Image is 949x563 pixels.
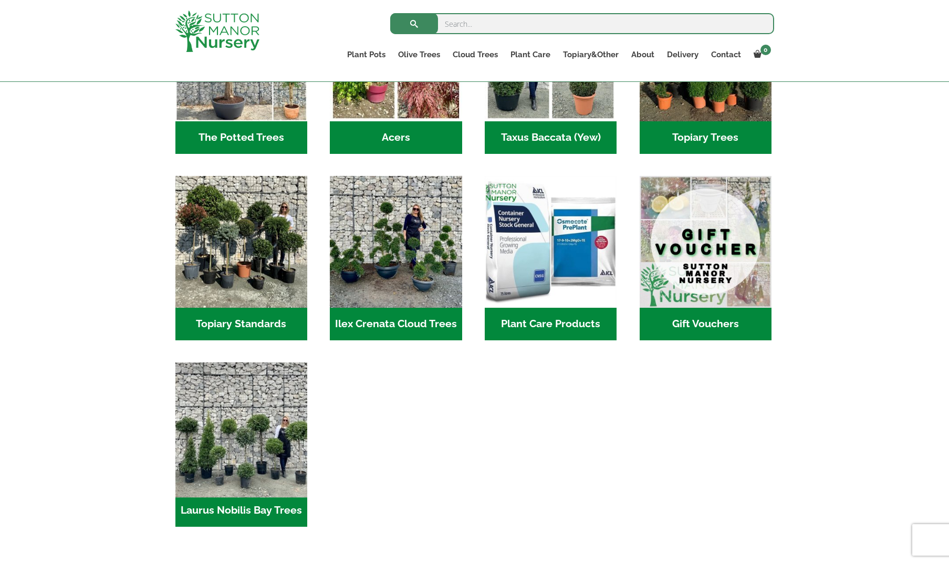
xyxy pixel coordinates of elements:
a: Cloud Trees [446,47,504,62]
img: Home - food and soil [485,176,617,308]
img: Home - MAIN [640,176,771,308]
a: About [625,47,661,62]
h2: Ilex Crenata Cloud Trees [330,308,462,340]
a: Visit product category Gift Vouchers [640,176,771,340]
img: logo [175,11,259,52]
h2: Acers [330,121,462,154]
a: Delivery [661,47,705,62]
a: Olive Trees [392,47,446,62]
h2: Gift Vouchers [640,308,771,340]
a: Visit product category Ilex Crenata Cloud Trees [330,176,462,340]
h2: Plant Care Products [485,308,617,340]
a: Plant Care [504,47,557,62]
span: 0 [760,45,771,55]
input: Search... [390,13,774,34]
a: Visit product category Plant Care Products [485,176,617,340]
a: 0 [747,47,774,62]
a: Topiary&Other [557,47,625,62]
h2: Topiary Standards [175,308,307,340]
img: Home - IMG 5945 [172,359,310,497]
h2: Laurus Nobilis Bay Trees [175,494,307,527]
img: Home - 9CE163CB 973F 4905 8AD5 A9A890F87D43 [330,176,462,308]
a: Visit product category Topiary Standards [175,176,307,340]
h2: Taxus Baccata (Yew) [485,121,617,154]
h2: The Potted Trees [175,121,307,154]
a: Visit product category Laurus Nobilis Bay Trees [175,362,307,527]
h2: Topiary Trees [640,121,771,154]
a: Plant Pots [341,47,392,62]
a: Contact [705,47,747,62]
img: Home - IMG 5223 [175,176,307,308]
